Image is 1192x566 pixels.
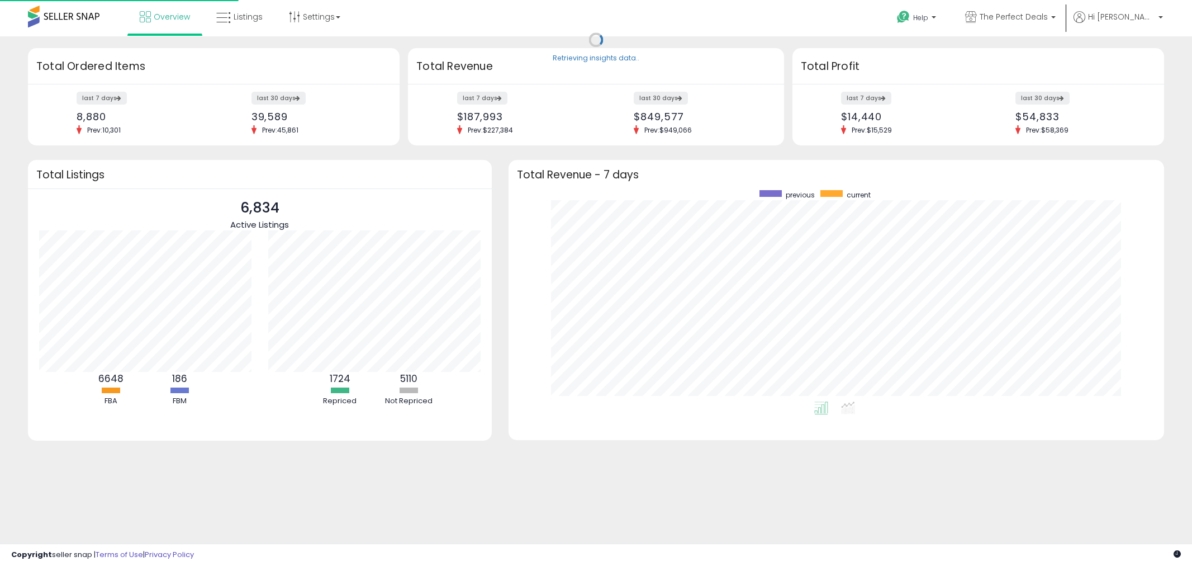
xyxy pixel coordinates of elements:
p: 6,834 [230,197,289,219]
label: last 7 days [841,92,891,105]
a: Help [888,2,947,36]
span: Overview [154,11,190,22]
div: $14,440 [841,111,970,122]
span: The Perfect Deals [980,11,1048,22]
label: last 30 days [634,92,688,105]
div: $849,577 [634,111,764,122]
label: last 30 days [251,92,306,105]
b: 1724 [330,372,350,385]
span: Prev: $15,529 [846,125,897,135]
b: 6648 [98,372,124,385]
div: FBM [146,396,213,407]
b: 186 [172,372,187,385]
div: $187,993 [457,111,588,122]
h3: Total Profit [801,59,1156,74]
span: Help [913,13,928,22]
span: Hi [PERSON_NAME] [1088,11,1155,22]
span: Listings [234,11,263,22]
label: last 30 days [1015,92,1070,105]
h3: Total Revenue - 7 days [517,171,1156,179]
span: Prev: $949,066 [639,125,697,135]
span: Prev: 10,301 [82,125,126,135]
h3: Total Listings [36,171,483,179]
label: last 7 days [457,92,507,105]
div: Not Repriced [375,396,442,407]
span: Prev: $227,384 [462,125,519,135]
i: Get Help [896,10,910,24]
h3: Total Revenue [416,59,776,74]
div: $54,833 [1015,111,1144,122]
span: current [847,190,871,200]
div: Retrieving insights data.. [553,54,639,64]
span: previous [786,190,815,200]
h3: Total Ordered Items [36,59,391,74]
b: 5110 [400,372,417,385]
a: Hi [PERSON_NAME] [1074,11,1163,36]
div: FBA [77,396,144,407]
div: 39,589 [251,111,380,122]
label: last 7 days [77,92,127,105]
div: 8,880 [77,111,205,122]
span: Prev: $58,369 [1020,125,1074,135]
div: Repriced [306,396,373,407]
span: Prev: 45,861 [257,125,304,135]
span: Active Listings [230,219,289,230]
